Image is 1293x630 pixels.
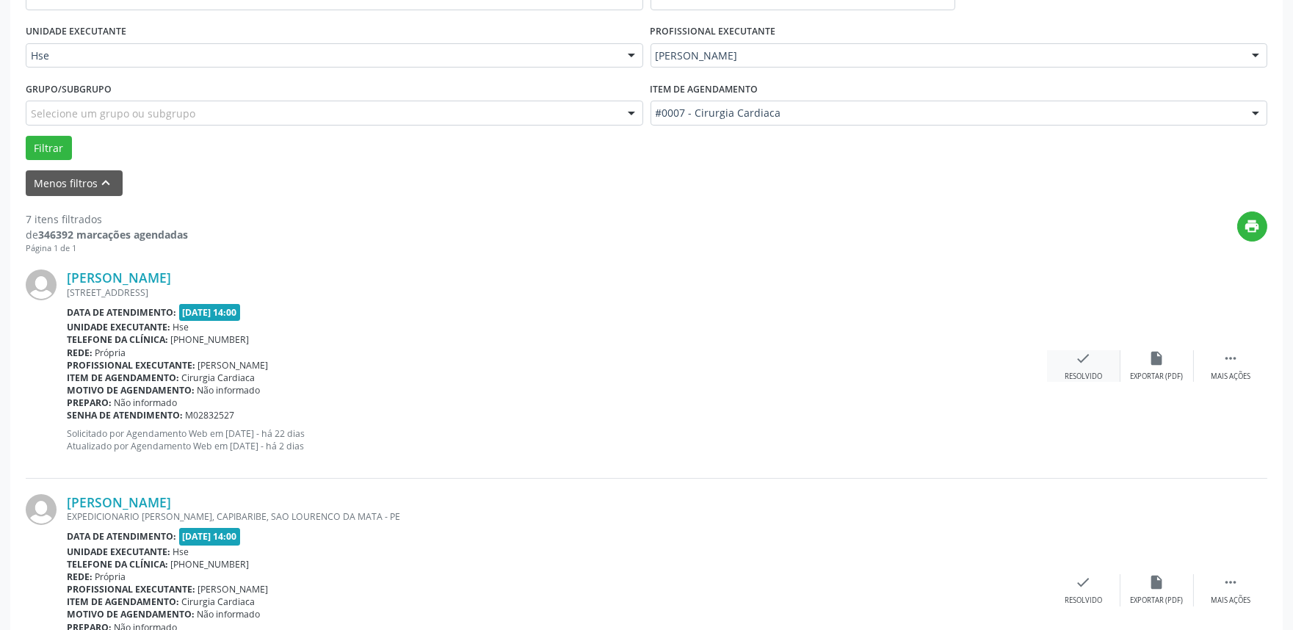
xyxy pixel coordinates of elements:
[186,409,235,421] span: M02832527
[198,583,269,595] span: [PERSON_NAME]
[26,170,123,196] button: Menos filtroskeyboard_arrow_up
[173,321,189,333] span: Hse
[171,558,250,571] span: [PHONE_NUMBER]
[26,227,188,242] div: de
[171,333,250,346] span: [PHONE_NUMBER]
[67,530,176,543] b: Data de atendimento:
[67,571,93,583] b: Rede:
[67,583,195,595] b: Profissional executante:
[95,347,126,359] span: Própria
[31,106,195,121] span: Selecione um grupo ou subgrupo
[26,269,57,300] img: img
[179,304,241,321] span: [DATE] 14:00
[67,384,195,397] b: Motivo de agendamento:
[1149,350,1165,366] i: insert_drive_file
[67,347,93,359] b: Rede:
[1237,211,1267,242] button: print
[173,546,189,558] span: Hse
[198,359,269,372] span: [PERSON_NAME]
[67,427,1047,452] p: Solicitado por Agendamento Web em [DATE] - há 22 dias Atualizado por Agendamento Web em [DATE] - ...
[198,608,261,620] span: Não informado
[656,48,1238,63] span: [PERSON_NAME]
[26,494,57,525] img: img
[67,558,168,571] b: Telefone da clínica:
[67,546,170,558] b: Unidade executante:
[26,211,188,227] div: 7 itens filtrados
[26,136,72,161] button: Filtrar
[67,409,183,421] b: Senha de atendimento:
[67,269,171,286] a: [PERSON_NAME]
[67,595,179,608] b: Item de agendamento:
[67,510,1047,523] div: EXPEDICIONARIO [PERSON_NAME], CAPIBARIBE, SAO LOURENCO DA MATA - PE
[1211,595,1250,606] div: Mais ações
[1223,574,1239,590] i: 
[1076,574,1092,590] i: check
[1211,372,1250,382] div: Mais ações
[179,528,241,545] span: [DATE] 14:00
[67,333,168,346] b: Telefone da clínica:
[67,608,195,620] b: Motivo de agendamento:
[67,372,179,384] b: Item de agendamento:
[1076,350,1092,366] i: check
[26,242,188,255] div: Página 1 de 1
[651,21,776,43] label: PROFISSIONAL EXECUTANTE
[26,21,126,43] label: UNIDADE EXECUTANTE
[67,494,171,510] a: [PERSON_NAME]
[38,228,188,242] strong: 346392 marcações agendadas
[182,372,256,384] span: Cirurgia Cardiaca
[67,286,1047,299] div: [STREET_ADDRESS]
[1245,218,1261,234] i: print
[26,78,112,101] label: Grupo/Subgrupo
[198,384,261,397] span: Não informado
[67,306,176,319] b: Data de atendimento:
[656,106,1238,120] span: #0007 - Cirurgia Cardiaca
[651,78,758,101] label: Item de agendamento
[1131,372,1184,382] div: Exportar (PDF)
[67,359,195,372] b: Profissional executante:
[115,397,178,409] span: Não informado
[31,48,613,63] span: Hse
[95,571,126,583] span: Própria
[1065,595,1102,606] div: Resolvido
[1223,350,1239,366] i: 
[1065,372,1102,382] div: Resolvido
[1131,595,1184,606] div: Exportar (PDF)
[1149,574,1165,590] i: insert_drive_file
[67,397,112,409] b: Preparo:
[98,175,115,191] i: keyboard_arrow_up
[67,321,170,333] b: Unidade executante:
[182,595,256,608] span: Cirurgia Cardiaca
